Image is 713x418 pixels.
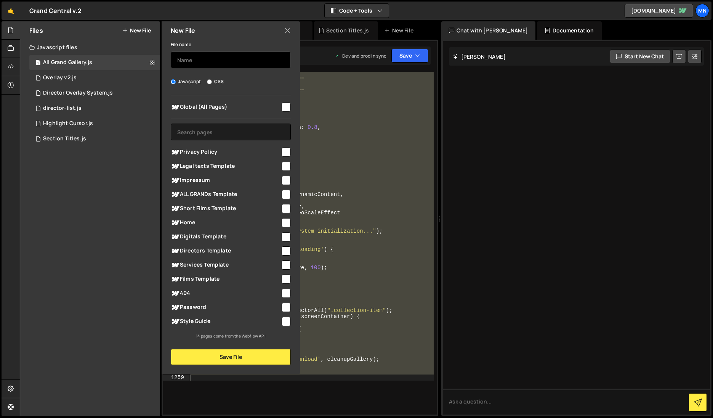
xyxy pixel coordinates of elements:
h2: [PERSON_NAME] [453,53,506,60]
input: CSS [207,79,212,84]
div: 15298/45944.js [29,70,160,85]
span: 404 [171,289,280,298]
div: Dev and prod in sync [335,53,386,59]
label: Javascript [171,78,201,85]
button: Save File [171,349,291,365]
div: 15298/40223.js [29,131,160,146]
input: Name [171,51,291,68]
span: Directors Template [171,246,280,256]
span: Films Template [171,275,280,284]
div: Director Overlay System.js [43,90,113,96]
div: New File [384,27,416,34]
div: 15298/42891.js [29,85,160,101]
div: 15298/43117.js [29,116,160,131]
div: All Grand Gallery.js [43,59,92,66]
div: Section Titles.js [326,27,369,34]
div: Javascript files [20,40,160,55]
span: Digitals Template [171,232,280,241]
a: 🤙 [2,2,20,20]
h2: Files [29,26,43,35]
div: Grand Central v.2 [29,6,82,15]
span: Home [171,218,280,227]
div: 15298/43578.js [29,55,160,70]
small: 14 pages come from the Webflow API [196,333,265,339]
span: Legal texts Template [171,162,280,171]
span: Impressum [171,176,280,185]
span: Password [171,303,280,312]
a: MN [695,4,709,18]
button: New File [122,27,151,34]
div: Highlight Cursor.js [43,120,93,127]
span: Style Guide [171,317,280,326]
div: 15298/40379.js [29,101,160,116]
span: Privacy Policy [171,148,280,157]
div: Chat with [PERSON_NAME] [441,21,536,40]
div: Documentation [537,21,601,40]
label: CSS [207,78,224,85]
button: Save [391,49,428,63]
button: Start new chat [610,50,670,63]
span: 1 [36,60,40,66]
span: Short Films Template [171,204,280,213]
div: Overlay v2.js [43,74,77,81]
label: File name [171,41,191,48]
div: Section Titles.js [43,135,86,142]
div: 1259 [163,375,189,381]
span: ALL GRANDs Template [171,190,280,199]
a: [DOMAIN_NAME] [625,4,693,18]
span: Services Template [171,260,280,270]
button: Code + Tools [325,4,389,18]
h2: New File [171,26,195,35]
div: director-list.js [43,105,82,112]
input: Search pages [171,124,291,140]
input: Javascript [171,79,176,84]
span: Global (All Pages) [171,103,280,112]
